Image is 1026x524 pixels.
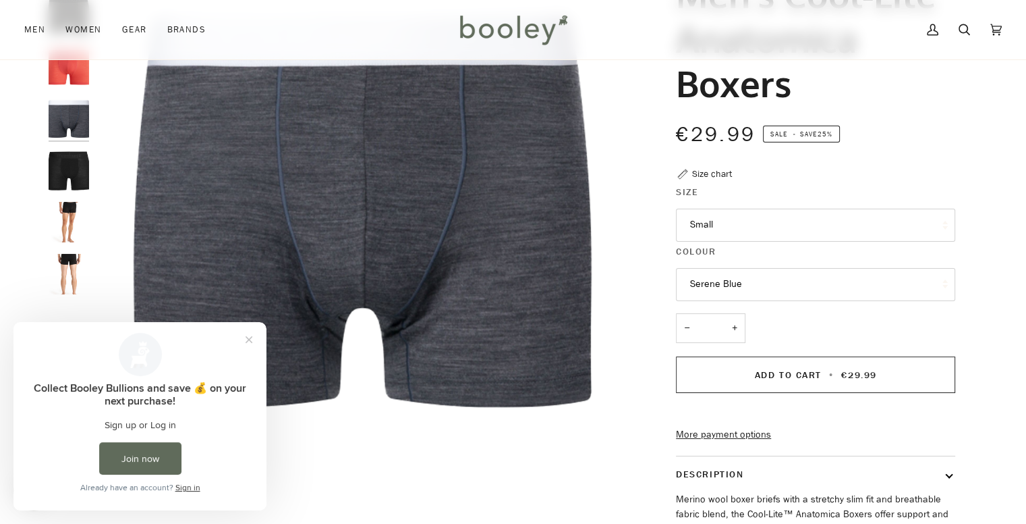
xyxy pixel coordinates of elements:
img: Icebreaker Men's Cool-Lite Merino Anatomica Boxers Black - Booley Galway [49,202,89,242]
iframe: Loyalty program pop-up with offers and actions [13,322,266,510]
button: − [676,313,697,344]
button: Serene Blue [676,268,955,301]
div: Size chart [692,167,732,181]
span: 25% [817,129,832,139]
span: Add to Cart [755,369,822,382]
button: Add to Cart • €29.99 [676,357,955,393]
span: Colour [676,244,716,259]
span: €29.99 [841,369,876,382]
span: Gear [122,23,147,36]
span: Men [24,23,45,36]
img: Icebreaker Men's Cool-Lite Merino Anatomica Boxers Monsoon Heather - Booley Galway [49,99,89,139]
button: Small [676,209,955,242]
img: Icebreaker Men's Cool-Lite Merino Anatomica Boxers Vibrant Earth - Booley Galway [49,47,89,87]
button: Description [676,456,955,492]
em: • [789,129,800,139]
a: More payment options [676,427,955,442]
span: Size [676,185,698,199]
button: + [724,313,745,344]
span: Women [65,23,101,36]
img: Icebreaker Men's Cool-Lite Merino Anatomica Boxers Black - Booley Galway [49,151,89,191]
span: €29.99 [676,121,756,149]
input: Quantity [676,313,745,344]
span: Sale [770,129,787,139]
span: • [825,369,838,382]
img: Icebreaker Men's Cool-Lite Merino Anatomica Boxers Black - Booley Galway [49,254,89,294]
span: Save [763,126,840,143]
img: Booley [454,10,572,49]
span: Brands [167,23,206,36]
